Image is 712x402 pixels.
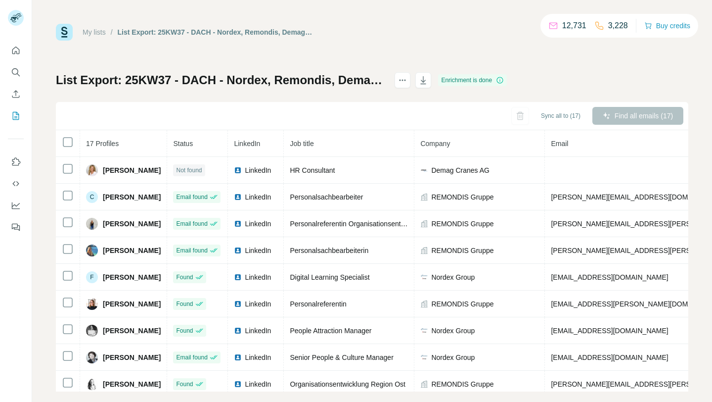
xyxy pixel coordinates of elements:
span: [EMAIL_ADDRESS][DOMAIN_NAME] [551,273,668,281]
img: LinkedIn logo [234,220,242,228]
button: My lists [8,107,24,125]
span: [PERSON_NAME] [103,379,161,389]
img: LinkedIn logo [234,247,242,254]
button: Feedback [8,218,24,236]
span: LinkedIn [245,299,271,309]
span: Company [420,140,450,148]
span: Email found [176,246,207,255]
span: Found [176,380,193,389]
span: [PERSON_NAME] [103,272,161,282]
img: LinkedIn logo [234,300,242,308]
span: Demag Cranes AG [431,165,489,175]
span: Found [176,300,193,308]
span: Nordex Group [431,272,475,282]
span: Found [176,326,193,335]
span: Email found [176,219,207,228]
img: Surfe Logo [56,24,73,41]
img: LinkedIn logo [234,380,242,388]
span: HR Consultant [290,166,335,174]
span: Digital Learning Specialist [290,273,369,281]
div: Enrichment is done [438,74,507,86]
span: Personalsachbearbeiter [290,193,363,201]
span: REMONDIS Gruppe [431,379,493,389]
div: F [86,271,98,283]
span: Nordex Group [431,326,475,336]
span: LinkedIn [245,272,271,282]
span: Personalreferentin [290,300,346,308]
img: Avatar [86,245,98,256]
span: LinkedIn [245,165,271,175]
span: Sync all to (17) [541,111,580,120]
span: LinkedIn [245,219,271,229]
span: Email [551,140,568,148]
span: LinkedIn [245,192,271,202]
span: [PERSON_NAME] [103,219,161,229]
button: Buy credits [644,19,690,33]
img: Avatar [86,298,98,310]
img: Avatar [86,325,98,337]
span: REMONDIS Gruppe [431,246,493,255]
span: [EMAIL_ADDRESS][DOMAIN_NAME] [551,353,668,361]
img: Avatar [86,352,98,363]
span: LinkedIn [245,326,271,336]
button: Use Surfe API [8,175,24,193]
img: Avatar [86,378,98,390]
span: LinkedIn [245,379,271,389]
span: LinkedIn [245,352,271,362]
button: Enrich CSV [8,85,24,103]
span: Status [173,140,193,148]
span: Email found [176,353,207,362]
span: People Attraction Manager [290,327,371,335]
span: Not found [176,166,202,175]
span: Personalsachbearbeiterin [290,247,368,254]
li: / [111,27,113,37]
p: 12,731 [562,20,586,32]
span: LinkedIn [234,140,260,148]
img: company-logo [420,327,428,335]
img: Avatar [86,164,98,176]
button: Sync all to (17) [534,108,587,123]
span: [PERSON_NAME] [103,165,161,175]
span: [PERSON_NAME] [103,352,161,362]
img: company-logo [420,273,428,281]
span: Job title [290,140,313,148]
span: REMONDIS Gruppe [431,219,493,229]
span: [PERSON_NAME] [103,299,161,309]
img: LinkedIn logo [234,327,242,335]
span: Personalreferentin Organisationsentwicklung [290,220,427,228]
img: company-logo [420,353,428,361]
span: REMONDIS Gruppe [431,192,493,202]
div: C [86,191,98,203]
span: Email found [176,193,207,201]
span: Senior People & Culture Manager [290,353,393,361]
button: Use Surfe on LinkedIn [8,153,24,171]
span: Organisationsentwicklung Region Ost [290,380,405,388]
img: LinkedIn logo [234,193,242,201]
span: [EMAIL_ADDRESS][DOMAIN_NAME] [551,327,668,335]
img: LinkedIn logo [234,353,242,361]
span: LinkedIn [245,246,271,255]
button: Quick start [8,42,24,59]
p: 3,228 [608,20,628,32]
img: LinkedIn logo [234,166,242,174]
span: REMONDIS Gruppe [431,299,493,309]
button: Dashboard [8,197,24,214]
div: List Export: 25KW37 - DACH - Nordex, Remondis, Demag - HR - [DATE] 11:58 [118,27,314,37]
button: actions [395,72,410,88]
span: Found [176,273,193,282]
img: Avatar [86,218,98,230]
h1: List Export: 25KW37 - DACH - Nordex, Remondis, Demag - HR - [DATE] 11:58 [56,72,386,88]
span: 17 Profiles [86,140,119,148]
img: LinkedIn logo [234,273,242,281]
img: company-logo [420,166,428,174]
span: Nordex Group [431,352,475,362]
span: [PERSON_NAME] [103,326,161,336]
span: [PERSON_NAME] [103,246,161,255]
a: My lists [83,28,106,36]
button: Search [8,63,24,81]
span: [PERSON_NAME] [103,192,161,202]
